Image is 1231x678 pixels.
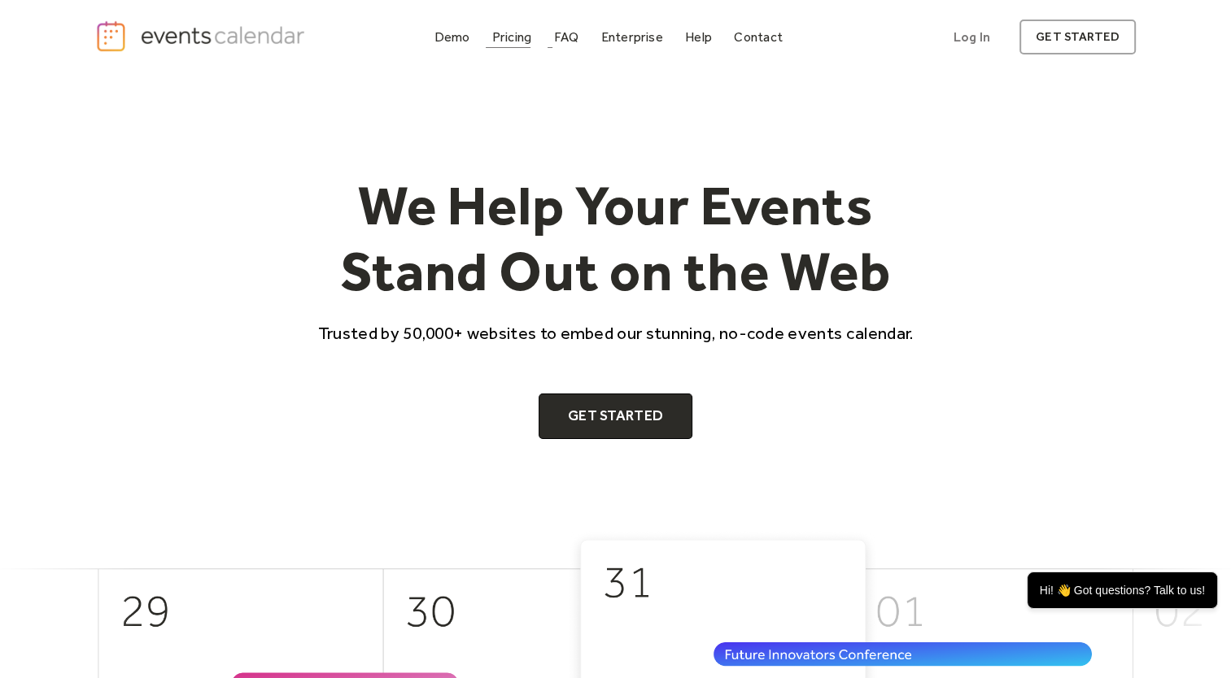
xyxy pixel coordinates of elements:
[734,33,783,41] div: Contact
[1019,20,1136,54] a: get started
[937,20,1006,54] a: Log In
[428,26,477,48] a: Demo
[492,33,532,41] div: Pricing
[727,26,789,48] a: Contact
[679,26,718,48] a: Help
[95,20,310,53] a: home
[486,26,539,48] a: Pricing
[600,33,662,41] div: Enterprise
[554,33,579,41] div: FAQ
[303,321,928,345] p: Trusted by 50,000+ websites to embed our stunning, no-code events calendar.
[434,33,470,41] div: Demo
[303,172,928,305] h1: We Help Your Events Stand Out on the Web
[548,26,586,48] a: FAQ
[539,393,692,439] a: Get Started
[594,26,669,48] a: Enterprise
[685,33,712,41] div: Help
